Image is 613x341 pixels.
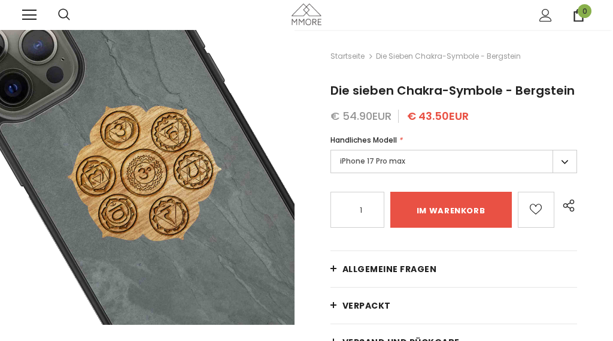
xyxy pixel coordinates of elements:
span: Allgemeine Fragen [342,263,437,275]
span: Die sieben Chakra-Symbole - Bergstein [330,82,575,99]
span: Handliches Modell [330,135,397,145]
label: iPhone 17 Pro max [330,150,577,173]
a: 0 [572,9,585,22]
span: Die sieben Chakra-Symbole - Bergstein [376,49,521,64]
span: 0 [578,4,591,18]
span: € 54.90EUR [330,108,392,123]
a: Allgemeine Fragen [330,251,577,287]
input: im warenkorb [390,192,512,228]
img: MMORE Cases [292,4,321,25]
span: € 43.50EUR [407,108,469,123]
a: Startseite [330,49,365,64]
